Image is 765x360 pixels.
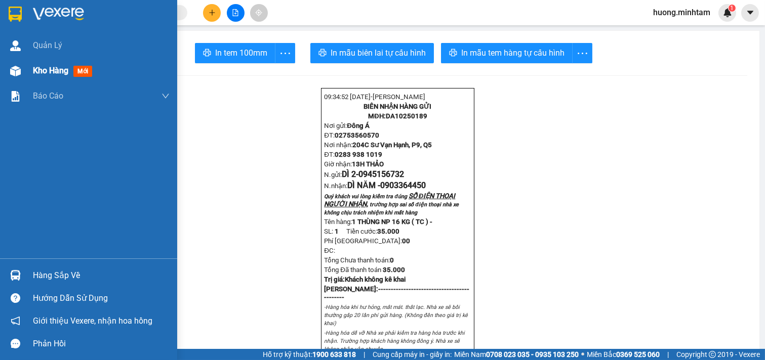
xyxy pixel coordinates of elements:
span: Kho hàng [33,66,68,75]
img: logo-vxr [9,7,22,22]
span: caret-down [746,8,755,17]
span: 204C Sư Vạn Hạnh, P9, Q5 [31,50,111,58]
span: DÌ 2- [342,169,404,179]
span: N.gửi: [324,171,404,178]
strong: 0369 525 060 [616,350,660,358]
strong: 1900 633 818 [312,350,356,358]
span: 0283 938 1019 [335,151,382,158]
span: 02753560570 [14,41,58,49]
strong: BIÊN NHẬN HÀNG GỬI [42,14,110,21]
strong: 0 [402,237,410,245]
span: file-add [232,9,239,16]
span: 13H THẢO [31,68,63,76]
span: trường hợp sai số điện thoại nhà xe không chịu trách nhiệm khi mất hàng [324,201,459,216]
span: ĐT: [324,151,335,158]
span: mới [73,66,92,77]
span: Báo cáo [33,89,63,102]
span: Tổng Đã thanh toán [324,266,381,274]
span: Hỗ trợ kỹ thuật: [263,349,356,360]
span: 1 THÙNG NP 16 KG ( TC ) - [352,218,432,226]
span: Nơi nhận: [3,50,111,58]
sup: 1 [729,5,736,12]
span: DA10250189 [386,112,427,120]
div: Hướng dẫn sử dụng [33,291,170,306]
span: N.nhận: [324,182,426,190]
button: file-add [227,4,245,22]
span: 0945156732 [358,169,404,179]
button: plus [203,4,221,22]
button: printerIn mẫu biên lai tự cấu hình [310,43,434,63]
img: warehouse-icon [10,40,21,51]
span: Giờ nhận: [3,68,63,76]
span: printer [203,49,211,58]
button: printerIn tem 100mm [195,43,275,63]
span: 1 [335,228,339,235]
span: Giới thiệu Vexere, nhận hoa hồng [33,314,152,327]
span: 35.000 [377,228,399,235]
span: 02753560570 [335,131,379,139]
span: printer [318,49,327,58]
span: DÌ NĂM - [347,181,380,190]
em: -Hàng hóa khi hư hỏng, mất mát. thất lạc. Nhà xe sẽ bồi thường gấp 20 lần phí gửi hàng. (Không đề... [324,304,468,327]
span: 0903364450 [380,181,426,190]
span: Phí [GEOGRAPHIC_DATA]: [324,237,410,245]
span: Nơi nhận: [324,141,432,149]
span: copyright [709,351,716,358]
button: more [572,43,592,63]
button: aim [250,4,268,22]
span: ĐT: [3,41,14,49]
strong: MĐH: [47,23,106,30]
strong: 0708 023 035 - 0935 103 250 [486,350,579,358]
span: Tên hàng: [324,218,432,226]
span: In tem 100mm [215,47,267,59]
span: 0 [390,256,394,264]
img: warehouse-icon [10,270,21,281]
span: | [364,349,365,360]
span: | [667,349,669,360]
span: 204C Sư Vạn Hạnh, P9, Q5 [352,141,432,149]
span: In mẫu biên lai tự cấu hình [331,47,426,59]
div: Phản hồi [33,336,170,351]
span: Miền Bắc [587,349,660,360]
span: 09:34:52 [DATE]- [3,5,104,12]
span: Miền Nam [454,349,579,360]
span: 1 [730,5,734,12]
img: solution-icon [10,91,21,102]
span: SL: [324,228,333,235]
span: Tổng Chưa thanh toán: [324,256,394,264]
span: Trị giá: [324,276,345,283]
button: more [275,43,295,63]
span: 09:34:52 [DATE]- [324,93,425,101]
span: ⚪️ [581,352,584,356]
span: DA10250189 [64,23,105,30]
span: Cung cấp máy in - giấy in: [373,349,452,360]
span: In mẫu tem hàng tự cấu hình [461,47,565,59]
div: Hàng sắp về [33,268,170,283]
span: [PERSON_NAME] [52,5,104,12]
span: printer [449,49,457,58]
em: -Hàng hóa dễ vỡ Nhà xe phải kiểm tra hàng hóa trước khi nhận. Trường hợp khách hàng không đồng ý.... [324,330,465,352]
span: ĐC: [324,247,335,254]
span: Khách không kê khai [345,276,406,283]
span: Đông Á [26,32,49,39]
strong: [PERSON_NAME]:-------------------------------------------- [324,285,469,301]
span: notification [11,316,20,326]
span: aim [255,9,262,16]
span: Nơi gửi: [3,32,49,39]
span: plus [209,9,216,16]
span: more [573,47,592,60]
span: 0 [406,237,410,245]
span: ĐT: [324,131,335,139]
strong: BIÊN NHẬN HÀNG GỬI [364,103,431,110]
span: more [275,47,295,60]
span: SỐ ĐIỆN THOẠI NGƯỜI NHẬN, [324,192,455,208]
span: 35.000 [383,266,405,274]
img: icon-new-feature [723,8,732,17]
span: 13H THẢO [352,160,384,168]
span: question-circle [11,293,20,303]
span: ĐT: [3,59,14,67]
span: Quý khách vui lòng kiểm tra đúng [324,193,407,200]
span: Tiền cước: [346,228,399,235]
button: caret-down [741,4,759,22]
strong: MĐH: [368,112,427,120]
